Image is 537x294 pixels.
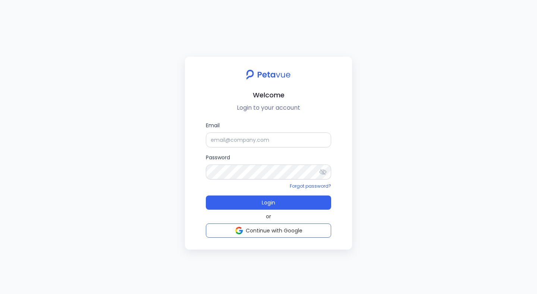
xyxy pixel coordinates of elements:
input: Password [206,165,331,179]
p: Login to your account [191,103,346,112]
span: or [266,213,271,220]
label: Password [206,153,331,179]
span: Continue with Google [246,227,302,234]
button: Continue with Google [206,223,331,238]
h2: Welcome [191,90,346,100]
span: Login [262,199,275,206]
label: Email [206,121,331,147]
input: Email [206,132,331,147]
img: petavue logo [241,66,295,84]
button: Login [206,196,331,210]
a: Forgot password? [290,183,331,189]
